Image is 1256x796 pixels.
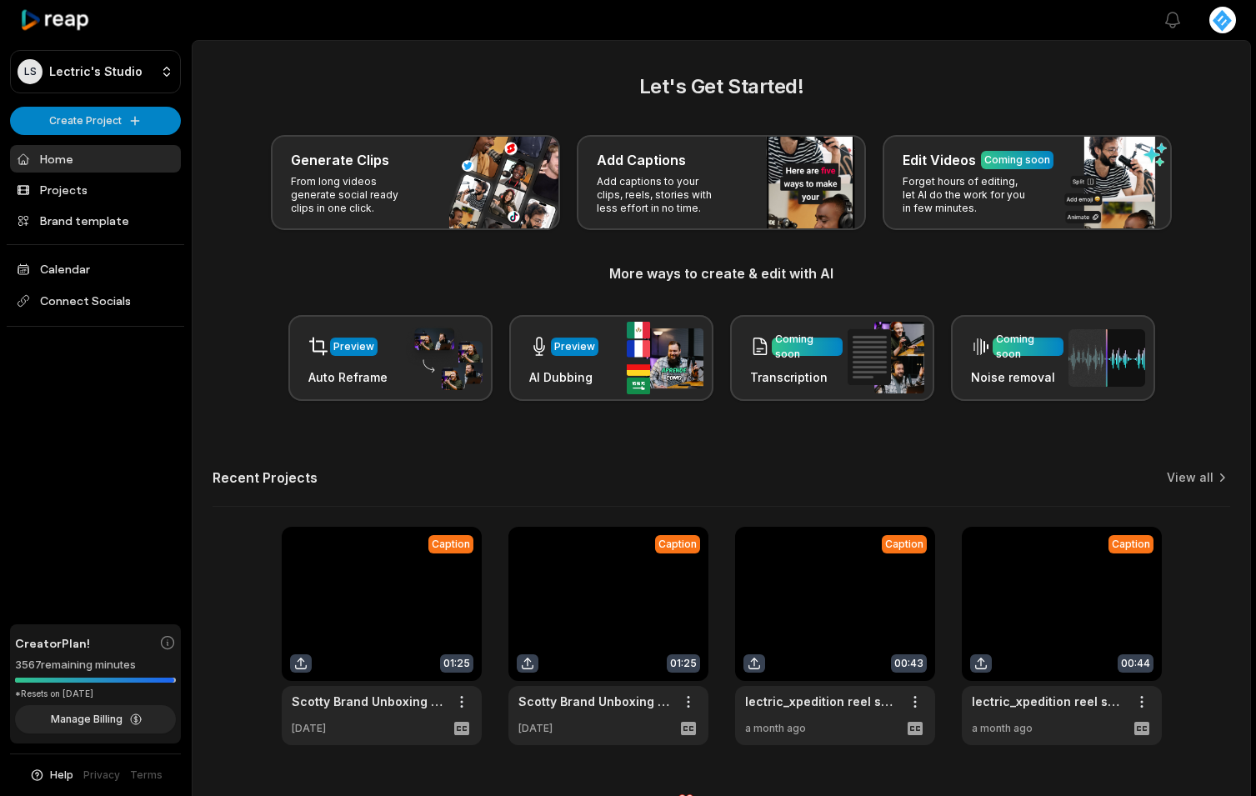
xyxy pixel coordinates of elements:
h2: Recent Projects [213,469,318,486]
a: Terms [130,768,163,783]
a: Privacy [83,768,120,783]
h2: Let's Get Started! [213,72,1230,102]
h3: Auto Reframe [308,368,388,386]
h3: More ways to create & edit with AI [213,263,1230,283]
span: Creator Plan! [15,634,90,652]
img: auto_reframe.png [406,326,483,391]
h3: Noise removal [971,368,1063,386]
button: Create Project [10,107,181,135]
h3: Generate Clips [291,150,389,170]
h3: Transcription [750,368,843,386]
p: Forget hours of editing, let AI do the work for you in few minutes. [903,175,1032,215]
a: Projects [10,176,181,203]
a: View all [1167,469,1213,486]
a: Scotty Brand Unboxing Reel - ReEdit wMusic [292,693,445,710]
span: Connect Socials [10,286,181,316]
button: Help [29,768,73,783]
h3: Add Captions [597,150,686,170]
img: transcription.png [848,322,924,393]
div: Preview [333,339,374,354]
div: Coming soon [984,153,1050,168]
div: LS [18,59,43,84]
button: Manage Billing [15,705,176,733]
p: Lectric's Studio [49,64,143,79]
div: 3567 remaining minutes [15,657,176,673]
a: Brand template [10,207,181,234]
p: From long videos generate social ready clips in one click. [291,175,420,215]
a: Scotty Brand Unboxing Reel - ReEdit wMusic [518,693,672,710]
img: noise_removal.png [1068,329,1145,387]
a: Calendar [10,255,181,283]
a: lectric_xpedition reel short (1080p) [972,693,1125,710]
div: Preview [554,339,595,354]
h3: Edit Videos [903,150,976,170]
p: Add captions to your clips, reels, stories with less effort in no time. [597,175,726,215]
div: Coming soon [996,332,1060,362]
span: Help [50,768,73,783]
a: Home [10,145,181,173]
img: ai_dubbing.png [627,322,703,394]
div: *Resets on [DATE] [15,688,176,700]
div: Coming soon [775,332,839,362]
a: lectric_xpedition reel short (1080p) [745,693,898,710]
h3: AI Dubbing [529,368,598,386]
